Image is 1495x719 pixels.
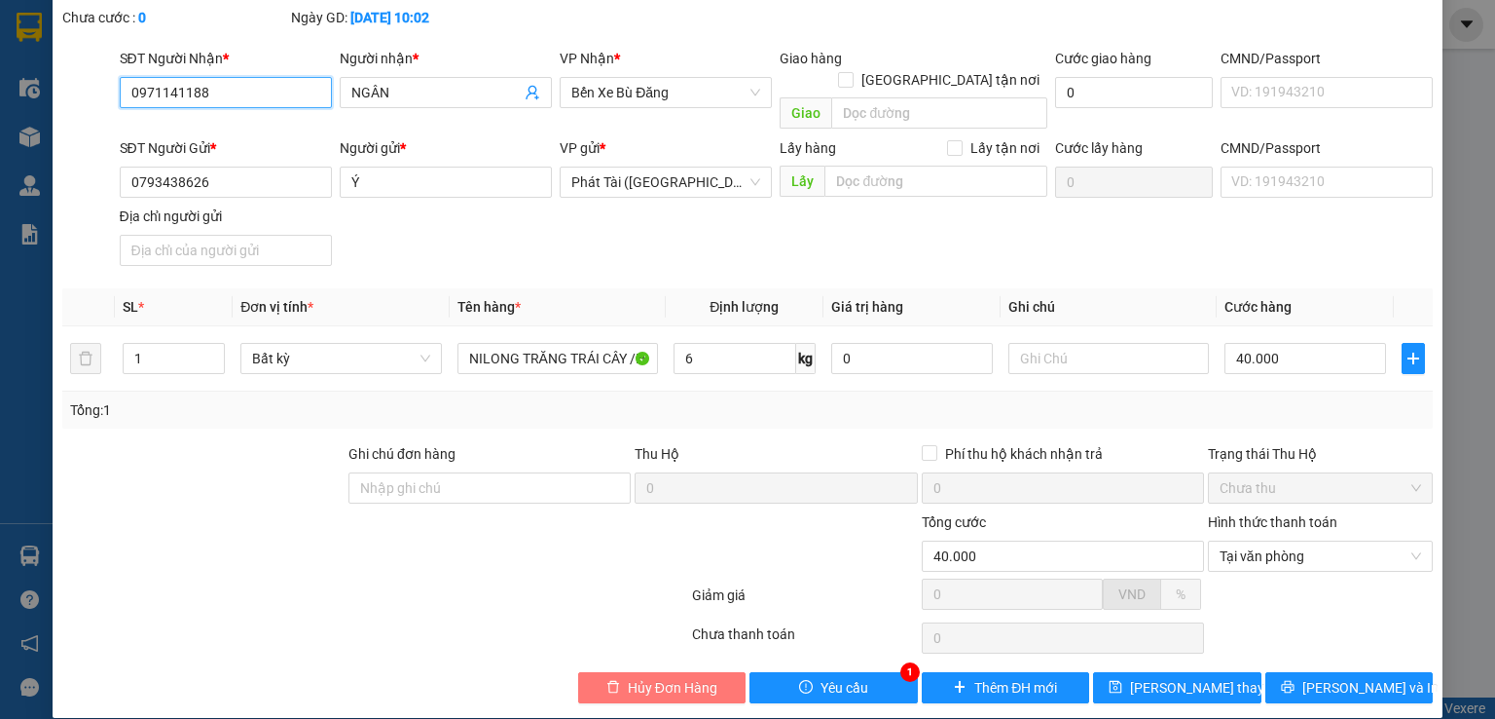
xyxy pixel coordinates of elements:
[1055,51,1151,66] label: Cước giao hàng
[1208,443,1433,465] div: Trạng thái Thu Hộ
[1118,587,1146,602] span: VND
[571,168,760,197] span: Phát Tài (Quận 5)
[1221,48,1433,69] div: CMND/Passport
[796,343,816,374] span: kg
[525,85,540,100] span: user-add
[1208,514,1337,530] label: Hình thức thanh toán
[1093,672,1261,703] button: save[PERSON_NAME] thay đổi
[1055,167,1213,198] input: Cước lấy hàng
[1220,473,1421,503] span: Chưa thu
[780,51,842,66] span: Giao hàng
[560,51,614,66] span: VP Nhận
[1008,343,1209,374] input: Ghi Chú
[1224,299,1292,315] span: Cước hàng
[457,343,658,374] input: VD: Bàn, Ghế
[953,680,966,696] span: plus
[291,7,516,28] div: Ngày GD:
[240,299,313,315] span: Đơn vị tính
[252,344,429,373] span: Bất kỳ
[922,514,986,530] span: Tổng cước
[1265,672,1434,703] button: printer[PERSON_NAME] và In
[120,48,332,69] div: SĐT Người Nhận
[138,10,146,25] b: 0
[70,399,578,421] div: Tổng: 1
[974,677,1057,699] span: Thêm ĐH mới
[780,97,831,129] span: Giao
[963,137,1047,159] span: Lấy tận nơi
[1281,680,1294,696] span: printer
[120,137,332,159] div: SĐT Người Gửi
[710,299,779,315] span: Định lượng
[62,7,287,28] div: Chưa cước :
[457,299,521,315] span: Tên hàng
[606,680,620,696] span: delete
[348,446,456,462] label: Ghi chú đơn hàng
[831,299,903,315] span: Giá trị hàng
[350,10,429,25] b: [DATE] 10:02
[1130,677,1286,699] span: [PERSON_NAME] thay đổi
[348,473,631,504] input: Ghi chú đơn hàng
[571,78,760,107] span: Bến Xe Bù Đăng
[1109,680,1122,696] span: save
[937,443,1111,465] span: Phí thu hộ khách nhận trả
[1302,677,1439,699] span: [PERSON_NAME] và In
[854,69,1047,91] span: [GEOGRAPHIC_DATA] tận nơi
[780,140,836,156] span: Lấy hàng
[578,672,747,703] button: deleteHủy Đơn Hàng
[70,343,101,374] button: delete
[824,166,1047,197] input: Dọc đường
[123,299,138,315] span: SL
[820,677,868,699] span: Yêu cầu
[900,662,920,682] div: 1
[1221,137,1433,159] div: CMND/Passport
[1220,542,1421,571] span: Tại văn phòng
[780,166,824,197] span: Lấy
[1055,140,1143,156] label: Cước lấy hàng
[628,677,717,699] span: Hủy Đơn Hàng
[749,672,918,703] button: exclamation-circleYêu cầu
[340,137,552,159] div: Người gửi
[635,446,679,462] span: Thu Hộ
[922,672,1090,703] button: plusThêm ĐH mới
[690,585,919,619] div: Giảm giá
[1176,587,1185,602] span: %
[1055,77,1213,108] input: Cước giao hàng
[120,235,332,266] input: Địa chỉ của người gửi
[560,137,772,159] div: VP gửi
[1403,351,1424,366] span: plus
[831,97,1047,129] input: Dọc đường
[799,680,813,696] span: exclamation-circle
[120,206,332,227] div: Địa chỉ người gửi
[1001,288,1217,326] th: Ghi chú
[690,624,919,658] div: Chưa thanh toán
[1402,343,1425,374] button: plus
[340,48,552,69] div: Người nhận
